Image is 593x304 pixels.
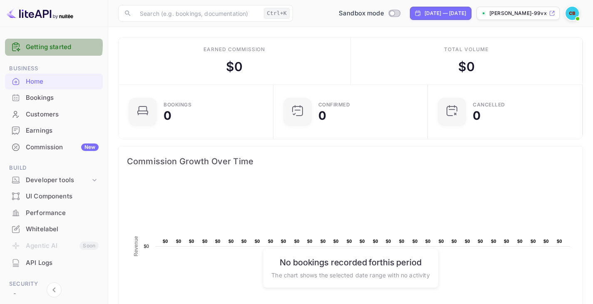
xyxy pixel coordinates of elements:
text: $0 [241,239,247,244]
text: $0 [412,239,418,244]
text: $0 [439,239,444,244]
img: LiteAPI logo [7,7,73,20]
div: UI Components [5,188,103,205]
div: Whitelabel [5,221,103,237]
text: $0 [425,239,431,244]
div: [DATE] — [DATE] [424,10,466,17]
h6: No bookings recorded for this period [271,257,429,267]
div: Confirmed [318,102,350,107]
span: Security [5,279,103,289]
div: Home [26,77,99,87]
p: [PERSON_NAME]-99vx0.nui... [489,10,547,17]
div: Total volume [444,46,489,53]
text: $0 [163,239,168,244]
div: UI Components [26,192,99,201]
a: Bookings [5,90,103,105]
div: Developer tools [5,173,103,188]
text: $0 [281,239,286,244]
img: Clover Baker [566,7,579,20]
div: API Logs [26,258,99,268]
div: API Logs [5,255,103,271]
div: Bookings [26,93,99,103]
div: Team management [26,292,99,302]
text: $0 [478,239,483,244]
text: $0 [347,239,352,244]
text: $0 [465,239,470,244]
text: $0 [202,239,208,244]
text: $0 [333,239,339,244]
div: Customers [26,110,99,119]
text: $0 [320,239,326,244]
text: $0 [517,239,523,244]
div: Earnings [5,123,103,139]
div: Commission [26,143,99,152]
text: $0 [268,239,273,244]
div: 0 [473,110,481,121]
div: CommissionNew [5,139,103,156]
text: Revenue [133,236,139,256]
text: $0 [504,239,509,244]
a: Performance [5,205,103,220]
text: $0 [228,239,234,244]
input: Search (e.g. bookings, documentation) [135,5,261,22]
text: $0 [557,239,562,244]
div: Ctrl+K [264,8,290,19]
div: CANCELLED [473,102,505,107]
text: $0 [543,239,549,244]
text: $0 [373,239,378,244]
div: Bookings [5,90,103,106]
text: $0 [144,244,149,249]
div: Developer tools [26,175,90,185]
text: $0 [215,239,221,244]
a: Getting started [26,42,99,52]
text: $0 [531,239,536,244]
div: Performance [5,205,103,221]
div: Home [5,74,103,90]
span: Commission Growth Over Time [127,155,574,168]
span: Sandbox mode [339,9,384,18]
div: $ 0 [226,57,243,76]
p: The chart shows the selected date range with no activity [271,270,429,279]
a: API Logs [5,255,103,270]
text: $0 [307,239,313,244]
a: Home [5,74,103,89]
a: Whitelabel [5,221,103,237]
text: $0 [399,239,404,244]
div: Customers [5,106,103,123]
div: Whitelabel [26,225,99,234]
text: $0 [189,239,194,244]
div: Switch to Production mode [335,9,403,18]
a: Customers [5,106,103,122]
div: Performance [26,208,99,218]
a: Earnings [5,123,103,138]
div: $ 0 [458,57,475,76]
text: $0 [452,239,457,244]
text: $0 [294,239,300,244]
text: $0 [255,239,260,244]
span: Build [5,163,103,173]
div: 0 [164,110,171,121]
text: $0 [360,239,365,244]
div: Getting started [5,39,103,56]
div: Bookings [164,102,191,107]
span: Business [5,64,103,73]
text: $0 [386,239,391,244]
div: 0 [318,110,326,121]
a: Team management [5,289,103,304]
a: CommissionNew [5,139,103,155]
div: Earned commission [203,46,265,53]
text: $0 [176,239,181,244]
text: $0 [491,239,496,244]
div: Earnings [26,126,99,136]
button: Collapse navigation [47,282,62,297]
div: New [81,143,99,151]
a: UI Components [5,188,103,204]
